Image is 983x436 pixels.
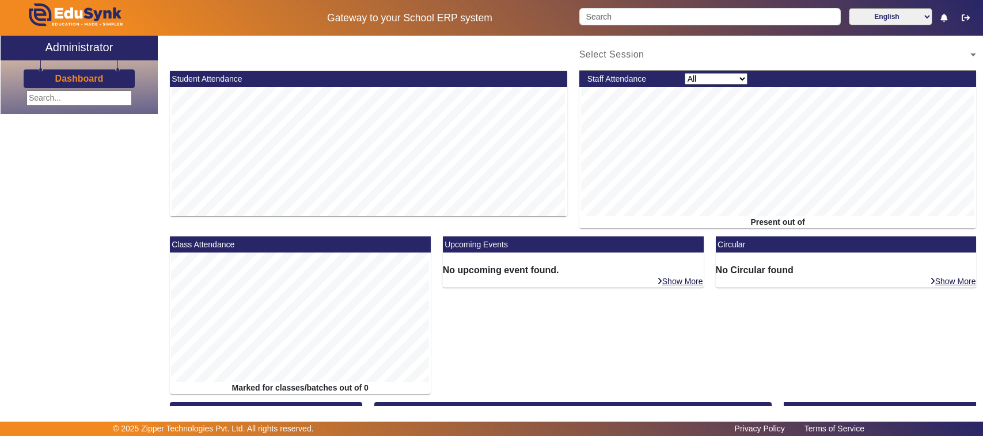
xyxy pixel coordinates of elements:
a: Privacy Policy [729,421,791,436]
p: © 2025 Zipper Technologies Pvt. Ltd. All rights reserved. [113,423,314,435]
mat-card-header: [DATE] Birthday [DEMOGRAPHIC_DATA] (Fri) [784,402,976,418]
input: Search... [26,90,132,106]
mat-card-header: Class Attendance [170,236,431,253]
a: Administrator [1,36,158,60]
h3: Dashboard [55,73,104,84]
mat-card-header: AbsentToday [170,402,362,418]
div: Present out of [579,216,977,228]
div: Staff Attendance [581,73,678,85]
a: Show More [656,276,704,286]
a: Dashboard [55,72,104,85]
span: Select Session [579,49,644,59]
mat-card-header: Student Attendance [170,71,567,87]
h2: Administrator [45,40,113,54]
mat-card-header: Circular [716,236,977,253]
input: Search [579,8,840,25]
mat-card-header: Upcoming Events [443,236,704,253]
a: Terms of Service [799,421,870,436]
h6: No Circular found [716,265,977,276]
h6: No upcoming event found. [443,265,704,276]
h5: Gateway to your School ERP system [252,12,567,24]
div: Marked for classes/batches out of 0 [170,382,431,394]
mat-card-header: Fee Report [374,402,772,418]
a: Show More [929,276,977,286]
